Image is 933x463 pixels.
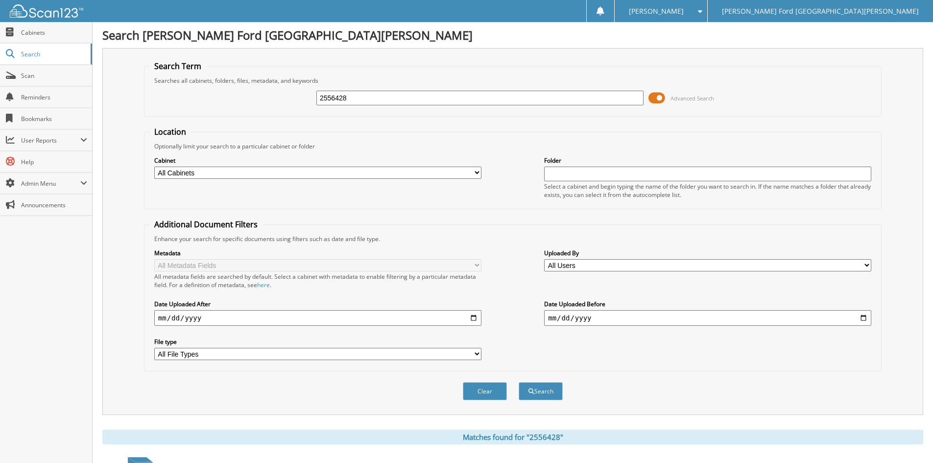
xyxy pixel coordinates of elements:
[21,93,87,101] span: Reminders
[629,8,684,14] span: [PERSON_NAME]
[519,382,563,400] button: Search
[149,61,206,72] legend: Search Term
[21,28,87,37] span: Cabinets
[154,272,481,289] div: All metadata fields are searched by default. Select a cabinet with metadata to enable filtering b...
[21,179,80,188] span: Admin Menu
[154,249,481,257] label: Metadata
[544,249,871,257] label: Uploaded By
[149,219,263,230] legend: Additional Document Filters
[149,126,191,137] legend: Location
[544,156,871,165] label: Folder
[544,310,871,326] input: end
[149,235,876,243] div: Enhance your search for specific documents using filters such as date and file type.
[154,338,481,346] label: File type
[154,300,481,308] label: Date Uploaded After
[463,382,507,400] button: Clear
[21,115,87,123] span: Bookmarks
[21,136,80,145] span: User Reports
[10,4,83,18] img: scan123-logo-white.svg
[21,158,87,166] span: Help
[149,76,876,85] div: Searches all cabinets, folders, files, metadata, and keywords
[257,281,270,289] a: here
[21,50,86,58] span: Search
[149,142,876,150] div: Optionally limit your search to a particular cabinet or folder
[544,300,871,308] label: Date Uploaded Before
[544,182,871,199] div: Select a cabinet and begin typing the name of the folder you want to search in. If the name match...
[670,95,714,102] span: Advanced Search
[722,8,919,14] span: [PERSON_NAME] Ford [GEOGRAPHIC_DATA][PERSON_NAME]
[21,72,87,80] span: Scan
[21,201,87,209] span: Announcements
[102,27,923,43] h1: Search [PERSON_NAME] Ford [GEOGRAPHIC_DATA][PERSON_NAME]
[154,310,481,326] input: start
[884,416,933,463] iframe: Chat Widget
[102,430,923,444] div: Matches found for "2556428"
[154,156,481,165] label: Cabinet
